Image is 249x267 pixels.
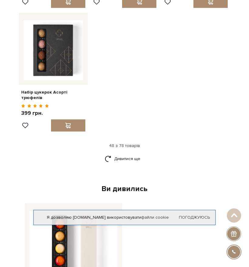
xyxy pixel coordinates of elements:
a: файли cookie [141,215,169,220]
a: Набір цукерок Асорті трюфелів [21,90,85,101]
div: Ви дивились [22,184,227,193]
div: 48 з 78 товарів [18,143,231,149]
div: Я дозволяю [DOMAIN_NAME] використовувати [34,215,215,220]
a: Дивитися ще [105,153,144,164]
a: Погоджуюсь [179,215,210,220]
p: 399 грн. [21,110,49,117]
